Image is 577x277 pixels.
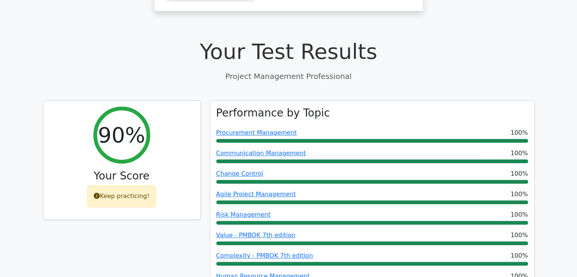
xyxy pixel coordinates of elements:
h1: Your Test Results [43,39,535,64]
span: 100% [511,169,528,178]
h3: Your Score [49,170,194,183]
span: 100% [511,210,528,219]
span: 100% [511,149,528,158]
h2: 90% [98,122,145,148]
a: Risk Management [216,211,271,218]
a: Change Control [216,170,263,177]
span: 100% [511,128,528,137]
div: Keep practicing! [87,185,156,207]
a: Value - PMBOK 7th edition [216,231,296,239]
span: 100% [511,231,528,240]
p: Project Management Professional [43,71,535,82]
a: Communication Management [216,150,306,157]
span: 100% [511,190,528,199]
a: Complexity - PMBOK 7th edition [216,252,313,259]
h3: Performance by Topic [216,107,330,120]
span: 100% [511,251,528,260]
a: Procurement Management [216,129,297,136]
a: Agile Project Management [216,190,296,198]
